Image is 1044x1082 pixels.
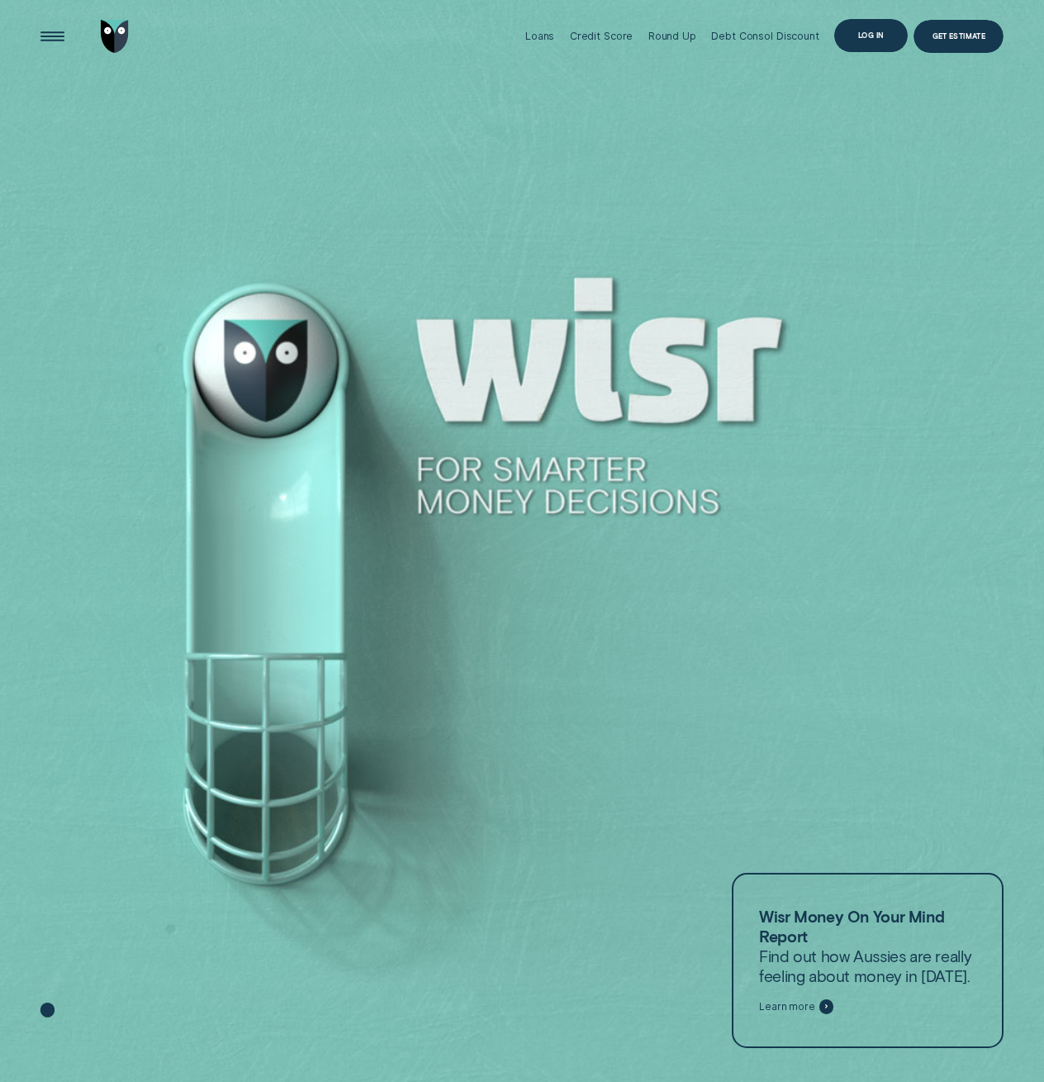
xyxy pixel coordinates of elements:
[759,907,976,986] p: Find out how Aussies are really feeling about money in [DATE].
[732,873,1004,1048] a: Wisr Money On Your Mind ReportFind out how Aussies are really feeling about money in [DATE].Learn...
[759,907,944,946] strong: Wisr Money On Your Mind Report
[711,30,819,42] div: Debt Consol Discount
[834,19,908,52] button: Log in
[570,30,634,42] div: Credit Score
[36,20,69,53] button: Open Menu
[101,20,128,53] img: Wisr
[759,1001,815,1013] span: Learn more
[858,32,884,39] div: Log in
[913,20,1004,53] a: Get Estimate
[648,30,696,42] div: Round Up
[525,30,554,42] div: Loans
